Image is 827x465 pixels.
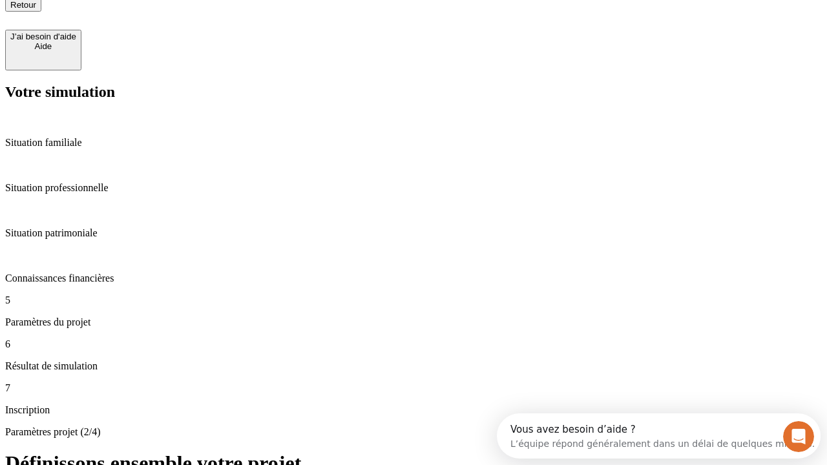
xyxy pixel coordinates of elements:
p: Paramètres projet (2/4) [5,426,822,438]
p: Situation professionnelle [5,182,822,194]
div: J’ai besoin d'aide [10,32,76,41]
p: 5 [5,294,822,306]
p: Résultat de simulation [5,360,822,372]
p: Situation patrimoniale [5,227,822,239]
div: Ouvrir le Messenger Intercom [5,5,356,41]
p: Inscription [5,404,822,416]
p: 7 [5,382,822,394]
div: Aide [10,41,76,51]
p: Situation familiale [5,137,822,149]
iframe: Intercom live chat [783,421,814,452]
button: J’ai besoin d'aideAide [5,30,81,70]
div: L’équipe répond généralement dans un délai de quelques minutes. [14,21,318,35]
iframe: Intercom live chat discovery launcher [497,413,821,459]
h2: Votre simulation [5,83,822,101]
p: Connaissances financières [5,273,822,284]
div: Vous avez besoin d’aide ? [14,11,318,21]
p: Paramètres du projet [5,316,822,328]
p: 6 [5,338,822,350]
